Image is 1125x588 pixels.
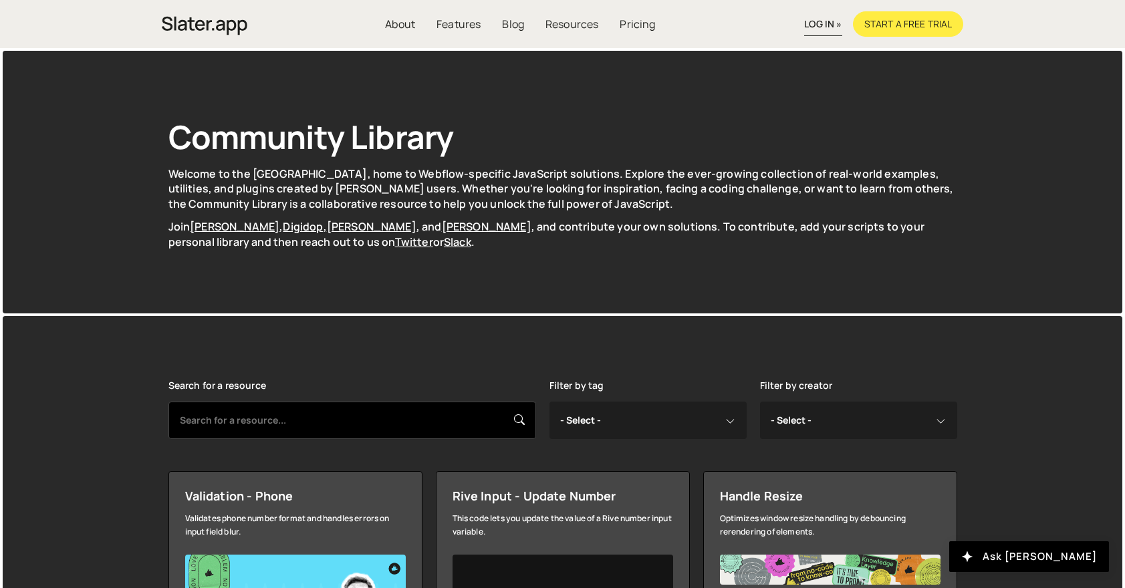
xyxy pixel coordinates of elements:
[442,219,531,234] a: [PERSON_NAME]
[168,166,957,211] p: Welcome to the [GEOGRAPHIC_DATA], home to Webflow-specific JavaScript solutions. Explore the ever...
[720,488,941,504] div: Handle Resize
[185,512,406,539] div: Validates phone number format and handles errors on input field blur.
[720,555,941,585] img: Frame%20482.jpg
[327,219,416,234] a: [PERSON_NAME]
[491,11,535,37] a: Blog
[760,380,833,391] label: Filter by creator
[853,11,964,37] a: Start a free trial
[609,11,666,37] a: Pricing
[190,219,279,234] a: [PERSON_NAME]
[720,512,941,539] div: Optimizes window resize handling by debouncing rerendering of elements.
[535,11,609,37] a: Resources
[804,13,842,36] a: log in »
[283,219,323,234] a: Digidop
[168,380,266,391] label: Search for a resource
[453,488,673,504] div: Rive Input - Update Number
[168,115,957,158] h1: Community Library
[162,9,247,39] a: home
[185,488,406,504] div: Validation - Phone
[374,11,426,37] a: About
[162,13,247,39] img: Slater is an modern coding environment with an inbuilt AI tool. Get custom code quickly with no c...
[453,512,673,539] div: This code lets you update the value of a Rive number input variable.
[549,380,604,391] label: Filter by tag
[444,235,471,249] a: Slack
[168,402,536,439] input: Search for a resource...
[168,219,957,249] p: Join , , , and , and contribute your own solutions. To contribute, add your scripts to your perso...
[949,541,1109,572] button: Ask [PERSON_NAME]
[395,235,433,249] a: Twitter
[426,11,491,37] a: Features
